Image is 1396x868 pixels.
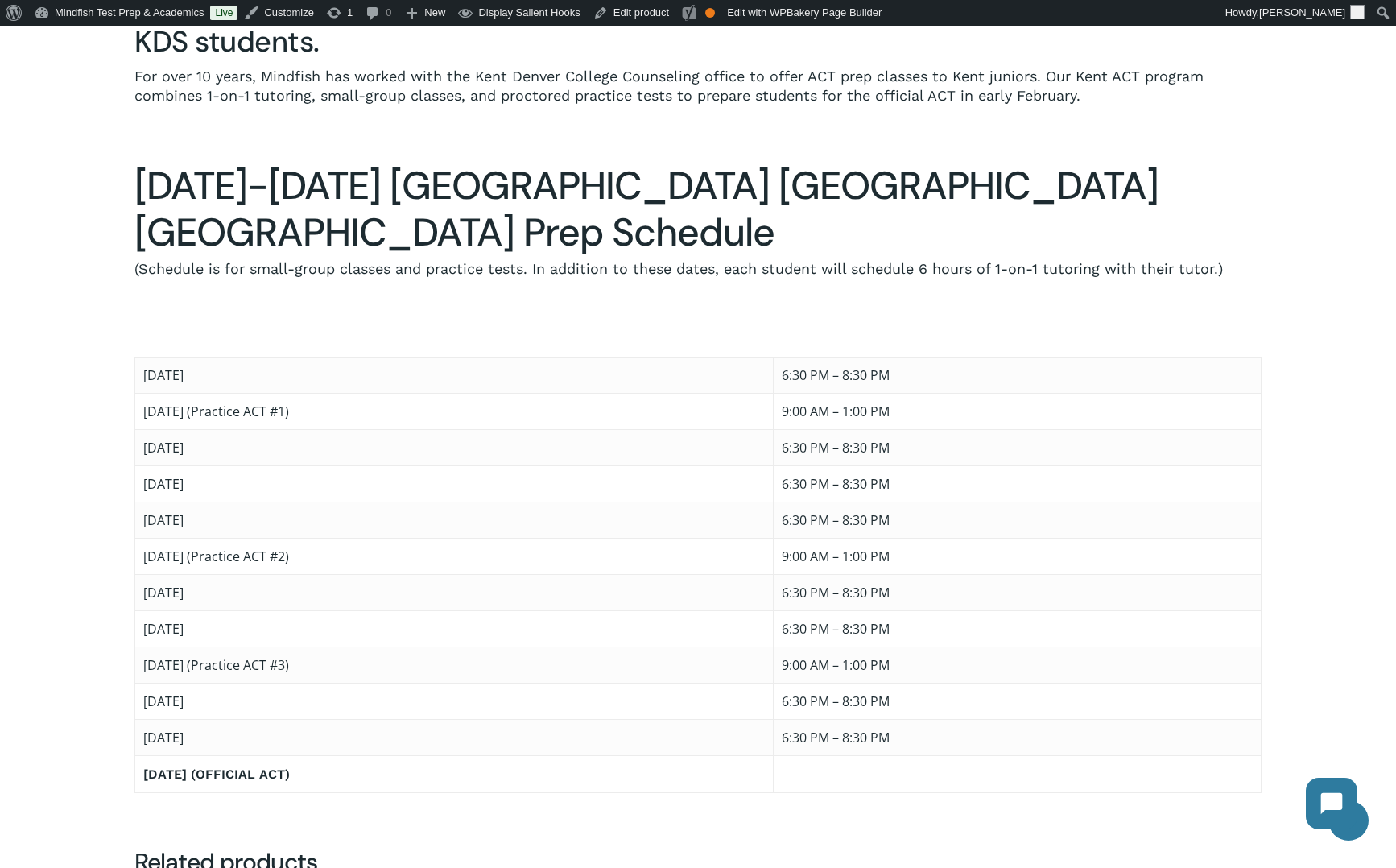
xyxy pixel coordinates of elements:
[135,538,774,574] td: [DATE] (Practice ACT #2)
[774,465,1261,502] td: 6:30 PM – 8:30 PM
[135,393,774,429] td: [DATE] (Practice ACT #1)
[135,719,774,755] td: [DATE]
[135,683,774,719] td: [DATE]
[1290,762,1373,845] iframe: Chatbot
[135,465,774,502] td: [DATE]
[774,502,1261,538] td: 6:30 PM – 8:30 PM
[774,429,1261,465] td: 6:30 PM – 8:30 PM
[1259,6,1345,19] span: [PERSON_NAME]
[774,538,1261,574] td: 9:00 AM – 1:00 PM
[774,393,1261,429] td: 9:00 AM – 1:00 PM
[774,683,1261,719] td: 6:30 PM – 8:30 PM
[134,67,1261,105] p: For over 10 years, Mindfish has worked with the Kent Denver College Counseling office to offer AC...
[135,502,774,538] td: [DATE]
[210,6,237,20] a: Live
[705,8,715,18] div: OK
[134,259,1261,279] p: (Schedule is for small-group classes and practice tests. In addition to these dates, each student...
[135,574,774,610] td: [DATE]
[135,610,774,647] td: [DATE]
[134,163,1261,256] h2: [DATE]-[DATE] [GEOGRAPHIC_DATA] [GEOGRAPHIC_DATA] [GEOGRAPHIC_DATA] Prep Schedule
[135,357,774,393] td: [DATE]
[143,767,290,782] b: [DATE] (OFFICIAL ACT)
[774,357,1261,393] td: 6:30 PM – 8:30 PM
[774,574,1261,610] td: 6:30 PM – 8:30 PM
[774,610,1261,647] td: 6:30 PM – 8:30 PM
[135,647,774,683] td: [DATE] (Practice ACT #3)
[774,719,1261,755] td: 6:30 PM – 8:30 PM
[774,647,1261,683] td: 9:00 AM – 1:00 PM
[135,429,774,465] td: [DATE]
